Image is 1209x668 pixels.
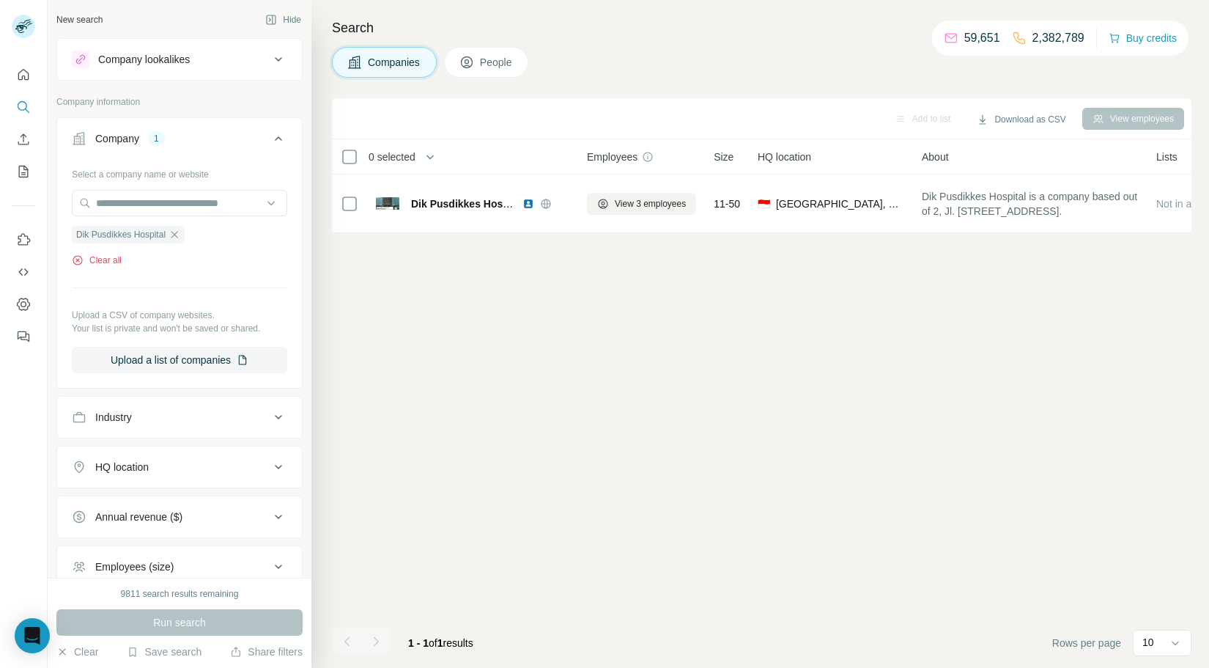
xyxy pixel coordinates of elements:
button: Share filters [230,645,303,659]
span: Employees [587,150,637,164]
span: 11-50 [714,197,740,211]
button: Clear [56,645,98,659]
div: Open Intercom Messenger [15,618,50,653]
div: Company lookalikes [98,52,190,67]
span: 1 [437,637,443,649]
span: [GEOGRAPHIC_DATA], Special capital Region of [GEOGRAPHIC_DATA], [GEOGRAPHIC_DATA] [776,197,904,211]
h4: Search [332,18,1191,38]
p: 59,651 [964,29,1000,47]
p: 10 [1142,635,1154,650]
img: Logo of Dik Pusdikkes Hospital [376,197,399,209]
button: Company1 [57,121,302,162]
img: LinkedIn logo [522,198,534,210]
span: Lists [1156,150,1177,164]
span: Dik Pusdikkes Hospital [411,198,524,210]
p: 2,382,789 [1032,29,1084,47]
button: Feedback [12,323,35,350]
p: Your list is private and won't be saved or shared. [72,322,287,335]
div: 9811 search results remaining [121,587,239,601]
span: 🇮🇩 [758,197,770,211]
button: My lists [12,158,35,185]
button: Clear all [72,254,122,267]
button: Quick start [12,62,35,88]
span: Companies [368,55,421,70]
span: Dik Pusdikkes Hospital is a company based out of 2, Jl. [STREET_ADDRESS]. [922,189,1139,219]
span: About [922,150,949,164]
span: Rows per page [1052,636,1121,650]
button: Use Surfe on LinkedIn [12,227,35,253]
span: HQ location [758,150,811,164]
div: Company [95,131,139,146]
button: Use Surfe API [12,259,35,285]
div: Select a company name or website [72,162,287,181]
span: People [480,55,514,70]
span: Not in a list [1156,198,1207,210]
div: Employees (size) [95,559,174,574]
div: New search [56,13,103,26]
button: Enrich CSV [12,126,35,153]
div: Industry [95,410,132,425]
button: Annual revenue ($) [57,499,302,535]
button: Search [12,94,35,120]
span: results [408,637,473,649]
span: 1 - 1 [408,637,429,649]
button: Buy credits [1109,28,1177,48]
div: HQ location [95,460,149,474]
button: Company lookalikes [57,42,302,77]
button: Employees (size) [57,549,302,584]
button: Dashboard [12,291,35,318]
span: Dik Pusdikkes Hospital [76,228,166,241]
p: Upload a CSV of company websites. [72,309,287,322]
span: View 3 employees [615,197,686,210]
span: 0 selected [369,150,415,164]
span: Size [714,150,733,164]
button: View 3 employees [587,193,696,215]
span: of [429,637,437,649]
div: Annual revenue ($) [95,510,182,524]
button: Industry [57,400,302,435]
button: Hide [255,9,311,31]
button: Download as CSV [966,109,1076,131]
button: HQ location [57,449,302,485]
p: Company information [56,95,303,109]
button: Upload a list of companies [72,347,287,373]
div: 1 [148,132,165,145]
button: Save search [127,645,202,659]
